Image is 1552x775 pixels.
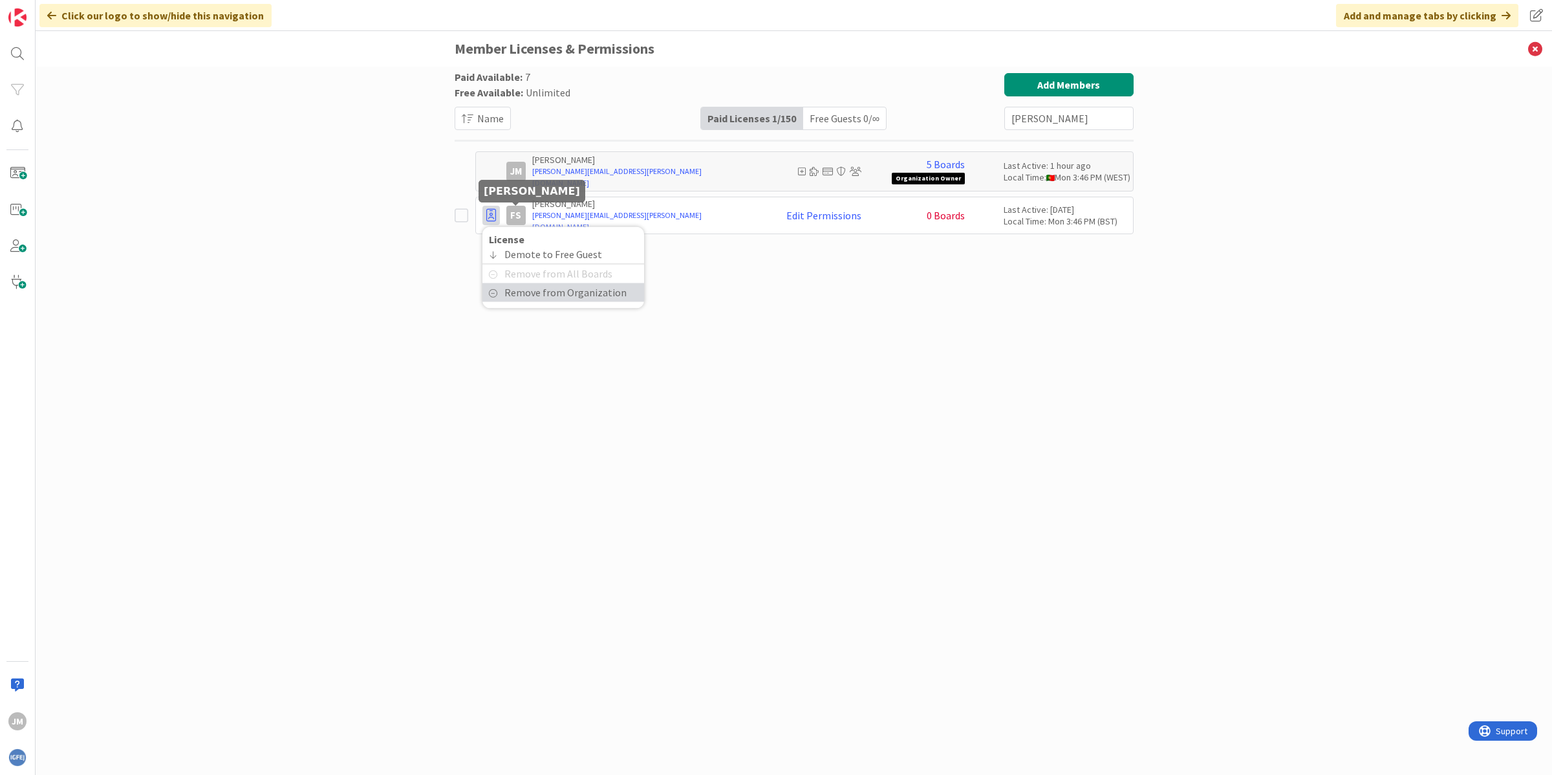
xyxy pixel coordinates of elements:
[532,166,758,189] a: [PERSON_NAME][EMAIL_ADDRESS][PERSON_NAME][DOMAIN_NAME]
[27,2,59,17] span: Support
[701,107,803,129] div: Paid Licenses 1 / 150
[455,31,1134,67] h3: Member Licenses & Permissions
[532,210,758,233] a: [PERSON_NAME][EMAIL_ADDRESS][PERSON_NAME][DOMAIN_NAME]
[39,4,272,27] div: Click our logo to show/hide this navigation
[1004,160,1126,171] div: Last Active: 1 hour ago
[482,234,644,245] div: License
[1004,215,1126,227] div: Local Time: Mon 3:46 PM (BST)
[532,198,758,210] p: [PERSON_NAME]
[532,154,758,166] p: [PERSON_NAME]
[927,210,965,221] span: 0 Boards
[892,173,965,184] span: Organization Owner
[482,283,644,302] a: Remove from Organization
[506,162,526,181] div: JM
[484,185,580,197] h5: [PERSON_NAME]
[1004,204,1126,215] div: Last Active: [DATE]
[482,245,644,264] a: Demote to Free Guest
[8,8,27,27] img: Visit kanbanzone.com
[786,210,861,221] a: Edit Permissions
[1004,107,1134,130] input: Search Paid Licenses...
[1336,4,1518,27] div: Add and manage tabs by clicking
[455,107,511,130] button: Name
[504,283,627,302] span: Remove from Organization
[1046,175,1055,181] img: pt.png
[803,107,886,129] div: Free Guests 0 / ∞
[8,712,27,730] div: JM
[1004,73,1134,96] button: Add Members
[525,71,530,83] span: 7
[477,111,504,126] span: Name
[455,71,523,83] span: Paid Available:
[1004,171,1126,183] div: Local Time: Mon 3:46 PM (WEST)
[455,86,523,99] span: Free Available:
[526,86,570,99] span: Unlimited
[506,206,526,225] div: FS
[504,245,602,264] span: Demote to Free Guest
[8,748,27,767] img: avatar
[927,158,965,170] a: 5 Boards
